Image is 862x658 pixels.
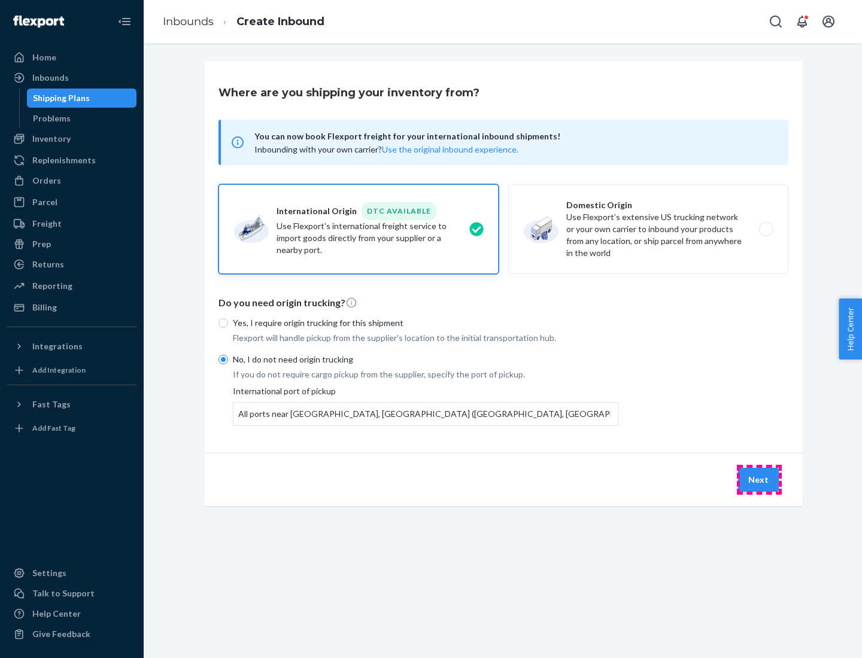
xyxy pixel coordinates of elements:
[32,340,83,352] div: Integrations
[13,16,64,28] img: Flexport logo
[233,385,618,426] div: International port of pickup
[32,280,72,292] div: Reporting
[32,175,61,187] div: Orders
[817,10,840,33] button: Open account menu
[7,193,136,212] a: Parcel
[7,276,136,296] a: Reporting
[27,109,137,128] a: Problems
[382,144,518,156] button: Use the original inbound experience.
[32,587,95,599] div: Talk to Support
[32,398,71,410] div: Fast Tags
[7,361,136,380] a: Add Integration
[7,214,136,233] a: Freight
[7,129,136,148] a: Inventory
[7,151,136,170] a: Replenishments
[7,48,136,67] a: Home
[27,89,137,108] a: Shipping Plans
[233,317,618,329] p: Yes, I require origin trucking for this shipment
[7,171,136,190] a: Orders
[233,368,618,380] p: If you do not require cargo pickup from the supplier, specify the port of pickup.
[33,92,90,104] div: Shipping Plans
[113,10,136,33] button: Close Navigation
[7,625,136,644] button: Give Feedback
[254,129,774,144] span: You can now book Flexport freight for your international inbound shipments!
[7,563,136,583] a: Settings
[218,355,228,364] input: No, I do not need origin trucking
[153,4,334,39] ol: breadcrumbs
[7,68,136,87] a: Inbounds
[32,238,51,250] div: Prep
[32,608,81,620] div: Help Center
[7,298,136,317] a: Billing
[32,196,57,208] div: Parcel
[32,133,71,145] div: Inventory
[7,395,136,414] button: Fast Tags
[32,218,62,230] div: Freight
[738,468,779,492] button: Next
[32,258,64,270] div: Returns
[7,234,136,254] a: Prep
[254,144,518,154] span: Inbounding with your own carrier?
[218,318,228,328] input: Yes, I require origin trucking for this shipment
[32,365,86,375] div: Add Integration
[790,10,814,33] button: Open notifications
[7,337,136,356] button: Integrations
[7,584,136,603] a: Talk to Support
[32,628,90,640] div: Give Feedback
[218,296,788,310] p: Do you need origin trucking?
[218,85,479,100] h3: Where are you shipping your inventory from?
[32,51,56,63] div: Home
[7,604,136,623] a: Help Center
[32,154,96,166] div: Replenishments
[33,112,71,124] div: Problems
[233,354,618,365] p: No, I do not need origin trucking
[7,419,136,438] a: Add Fast Tag
[32,301,57,313] div: Billing
[839,298,862,360] button: Help Center
[764,10,788,33] button: Open Search Box
[163,15,214,28] a: Inbounds
[7,255,136,274] a: Returns
[32,423,75,433] div: Add Fast Tag
[32,72,69,84] div: Inbounds
[32,567,66,579] div: Settings
[236,15,324,28] a: Create Inbound
[233,332,618,344] p: Flexport will handle pickup from the supplier's location to the initial transportation hub.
